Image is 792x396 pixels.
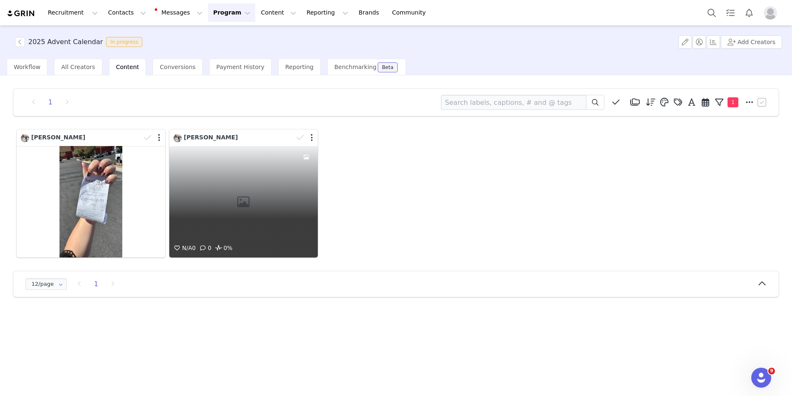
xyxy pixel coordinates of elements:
span: [PERSON_NAME] [31,134,85,141]
span: In progress [106,37,142,47]
span: N/A [172,245,192,251]
span: Payment History [216,64,265,70]
a: Community [387,3,435,22]
button: Reporting [302,3,353,22]
span: Conversions [160,64,196,70]
img: c2e45d41-0b8c-476a-ba57-f0f0b474b88a.jpg [173,134,182,142]
button: Notifications [740,3,758,22]
input: Select [25,278,67,290]
button: Program [208,3,255,22]
img: placeholder-profile.jpg [764,6,777,20]
span: 1 [728,97,738,107]
a: Tasks [721,3,740,22]
span: 9 [768,368,775,374]
img: c2e45d41-0b8c-476a-ba57-f0f0b474b88a.jpg [21,134,29,142]
button: Contacts [103,3,151,22]
button: Messages [151,3,208,22]
span: Reporting [285,64,314,70]
span: Content [116,64,139,70]
button: 1 [713,96,742,109]
button: Search [703,3,721,22]
button: Add Creators [721,35,782,49]
button: Recruitment [43,3,103,22]
span: [PERSON_NAME] [184,134,238,141]
button: Profile [759,6,785,20]
button: Content [256,3,301,22]
input: Search labels, captions, # and @ tags [441,95,587,110]
iframe: Intercom live chat [751,368,771,388]
span: Workflow [14,64,40,70]
span: Benchmarking [334,64,376,70]
img: grin logo [7,10,36,17]
div: Beta [382,65,394,70]
span: 0 [172,245,196,251]
span: All Creators [61,64,95,70]
span: 0% [213,243,233,253]
a: Brands [354,3,386,22]
h3: 2025 Advent Calendar [28,37,103,47]
span: 0 [198,245,212,251]
span: [object Object] [15,37,146,47]
li: 1 [90,278,102,290]
li: 1 [44,97,57,108]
